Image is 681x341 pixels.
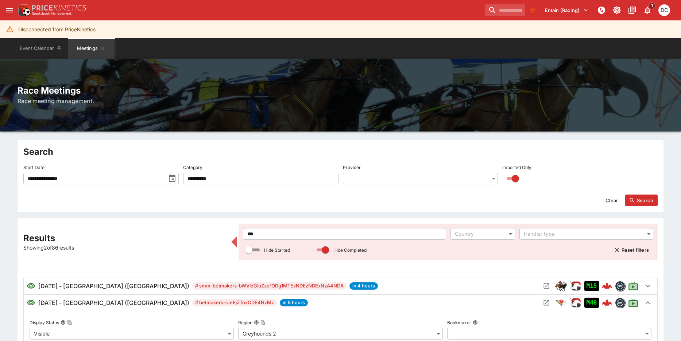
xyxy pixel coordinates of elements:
span: in 4 hours [349,282,378,290]
button: Documentation [626,4,639,17]
span: in 8 hours [280,299,308,306]
button: RegionCopy To Clipboard [254,320,259,325]
h6: Race meeting management. [18,97,663,105]
h2: Race Meetings [18,85,663,96]
img: racing.png [570,280,581,292]
button: Reset filters [610,244,653,256]
input: search [485,4,525,16]
button: Meetings [68,38,115,59]
div: greyhound_racing [555,297,567,309]
div: Imported to Jetbet as OPEN [584,281,599,291]
button: Search [625,195,658,206]
div: ParallelRacing Handler [570,280,581,292]
div: Handler type [524,230,642,238]
img: PriceKinetics [32,5,86,11]
button: Bookmaker [473,320,478,325]
img: racing.png [570,297,581,309]
div: ParallelRacing Handler [570,297,581,309]
p: Provider [343,164,361,170]
button: Select Tenant [541,4,593,16]
p: Region [238,320,252,326]
div: Imported to Jetbet as OPEN [584,298,599,308]
h2: Results [23,232,227,244]
div: Country [455,230,503,238]
span: # smm-betmakers-bWVldGluZzo1ODg1MTExNDEzNDExNzA4NDA [192,282,347,290]
p: Display Status [30,320,59,326]
button: Display StatusCopy To Clipboard [61,320,66,325]
button: toggle date time picker [166,172,179,185]
button: Notifications [641,4,654,17]
img: PriceKinetics Logo [16,3,31,17]
h2: Search [23,146,658,157]
button: Open Meeting [541,280,552,292]
svg: Visible [27,282,35,290]
div: horse_racing [555,280,567,292]
h6: [DATE] - [GEOGRAPHIC_DATA] ([GEOGRAPHIC_DATA]) [38,282,189,290]
p: Imported Only [502,164,531,170]
span: # betmakers-cmFjZToxODE4NzMz [192,299,277,306]
p: Bookmaker [447,320,471,326]
div: betmakers [615,281,625,291]
svg: Live [628,281,638,291]
p: Showing 2 of 86 results [23,244,227,251]
button: open drawer [3,4,16,17]
div: betmakers [615,298,625,308]
img: Sportsbook Management [32,12,71,15]
span: 1 [648,2,656,9]
button: Clear [601,195,622,206]
button: No Bookmarks [527,4,538,16]
button: NOT Connected to PK [595,4,608,17]
img: betmakers.png [615,298,625,307]
button: Copy To Clipboard [67,320,72,325]
button: Copy To Clipboard [260,320,266,325]
svg: Visible [27,298,35,307]
button: Toggle light/dark mode [610,4,623,17]
button: Event Calendar [15,38,66,59]
button: Open Meeting [541,297,552,309]
div: Greyhounds 2 [238,328,442,340]
button: David Crockford [656,2,672,18]
img: logo-cerberus--red.svg [602,298,612,308]
img: logo-cerberus--red.svg [602,281,612,291]
img: betmakers.png [615,281,625,291]
p: Start Date [23,164,45,170]
img: horse_racing.png [555,280,567,292]
p: Hide Started [264,247,290,253]
div: Visible [30,328,234,340]
div: David Crockford [658,4,670,16]
div: Disconnected from PriceKinetics [18,23,96,36]
img: greyhound_racing.png [555,297,567,309]
p: Category [183,164,202,170]
svg: Live [628,298,638,308]
p: Hide Completed [333,247,367,253]
h6: [DATE] - [GEOGRAPHIC_DATA] ([GEOGRAPHIC_DATA]) [38,298,189,307]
